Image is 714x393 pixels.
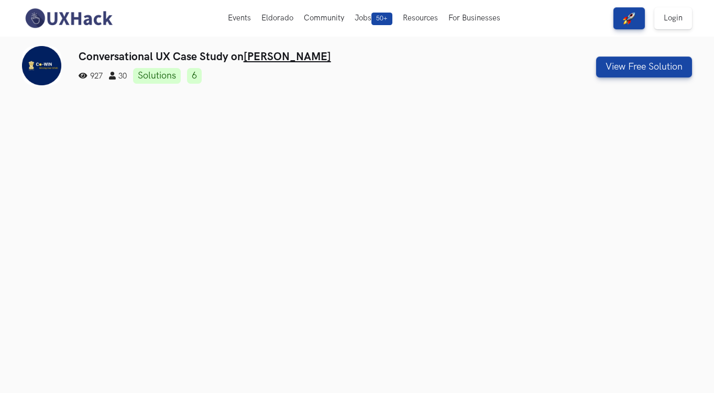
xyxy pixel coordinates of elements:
[79,50,522,63] h3: Conversational UX Case Study on
[623,12,635,25] img: rocket
[371,13,392,25] span: 50+
[596,57,692,77] button: View Free Solution
[133,68,181,84] a: Solutions
[654,7,692,29] a: Login
[79,72,103,81] span: 927
[22,46,61,85] img: CoWin logo
[244,50,331,63] a: [PERSON_NAME]
[22,7,115,29] img: UXHack-logo.png
[187,68,202,84] a: 6
[109,72,127,81] span: 30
